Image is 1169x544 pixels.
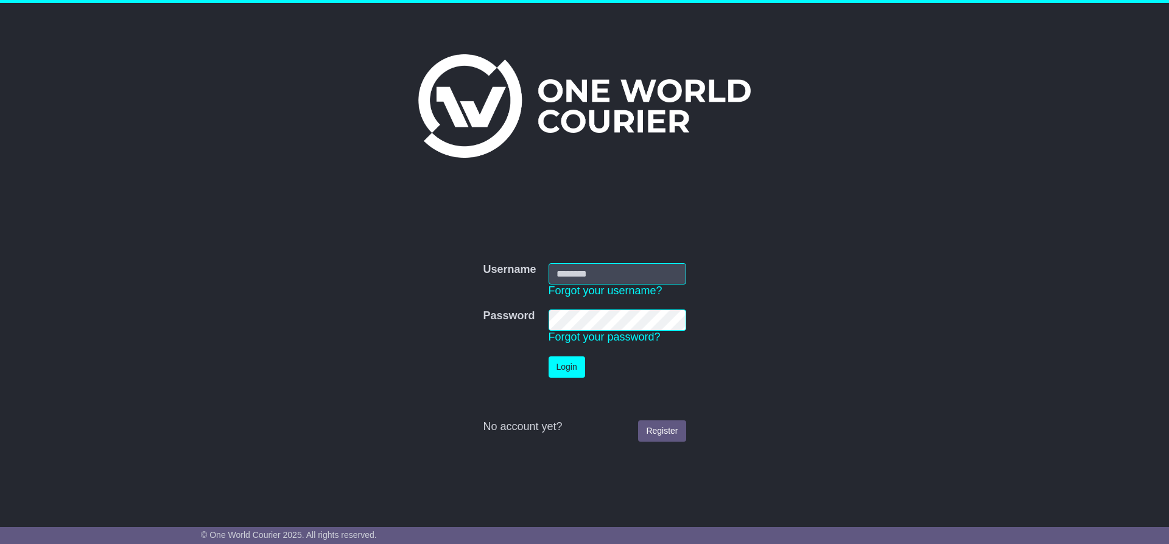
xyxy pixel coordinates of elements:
button: Login [549,356,585,378]
label: Password [483,309,535,323]
a: Forgot your password? [549,331,661,343]
div: No account yet? [483,420,686,434]
img: One World [418,54,751,158]
a: Register [638,420,686,442]
a: Forgot your username? [549,284,662,297]
label: Username [483,263,536,277]
span: © One World Courier 2025. All rights reserved. [201,530,377,540]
